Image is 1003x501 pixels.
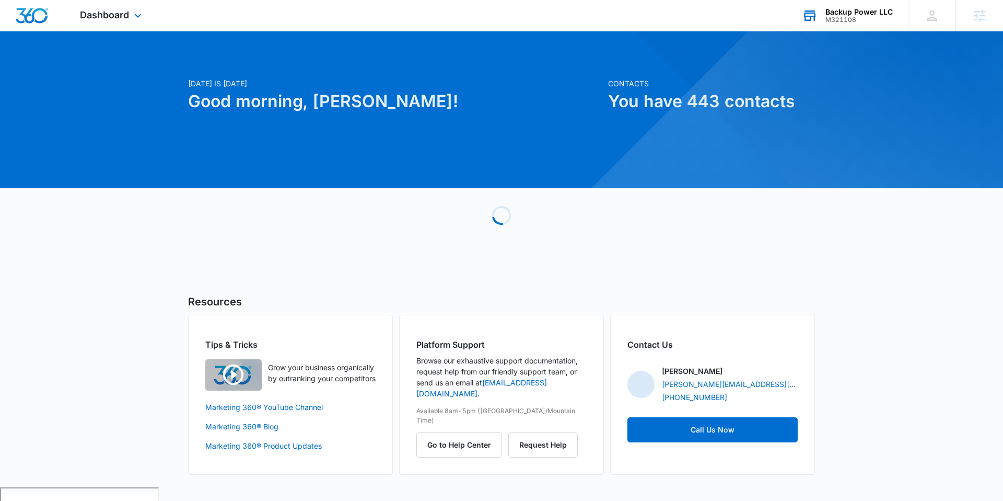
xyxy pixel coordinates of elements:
[508,432,578,458] button: Request Help
[17,27,25,36] img: website_grey.svg
[188,78,602,89] p: [DATE] is [DATE]
[205,440,376,451] a: Marketing 360® Product Updates
[205,402,376,413] a: Marketing 360® YouTube Channel
[115,62,176,69] div: Keywords by Traffic
[205,338,376,351] h2: Tips & Tricks
[416,440,508,449] a: Go to Help Center
[188,89,602,114] h1: Good morning, [PERSON_NAME]!
[627,417,798,442] a: Call Us Now
[28,61,37,69] img: tab_domain_overview_orange.svg
[416,338,587,351] h2: Platform Support
[508,440,578,449] a: Request Help
[608,89,815,114] h1: You have 443 contacts
[268,362,376,384] p: Grow your business organically by outranking your competitors
[627,338,798,351] h2: Contact Us
[205,359,262,391] img: Quick Overview Video
[627,371,655,398] img: Alexis Austere
[188,294,815,310] h5: Resources
[27,27,115,36] div: Domain: [DOMAIN_NAME]
[17,17,25,25] img: logo_orange.svg
[104,61,112,69] img: tab_keywords_by_traffic_grey.svg
[29,17,51,25] div: v 4.0.25
[608,78,815,89] p: Contacts
[662,392,727,403] a: [PHONE_NUMBER]
[416,355,587,399] p: Browse our exhaustive support documentation, request help from our friendly support team, or send...
[662,379,798,390] a: [PERSON_NAME][EMAIL_ADDRESS][DOMAIN_NAME]
[825,8,893,16] div: account name
[416,406,587,425] p: Available 8am-5pm ([GEOGRAPHIC_DATA]/Mountain Time)
[40,62,94,69] div: Domain Overview
[80,9,129,20] span: Dashboard
[416,432,502,458] button: Go to Help Center
[825,16,893,24] div: account id
[205,421,376,432] a: Marketing 360® Blog
[662,366,722,377] p: [PERSON_NAME]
